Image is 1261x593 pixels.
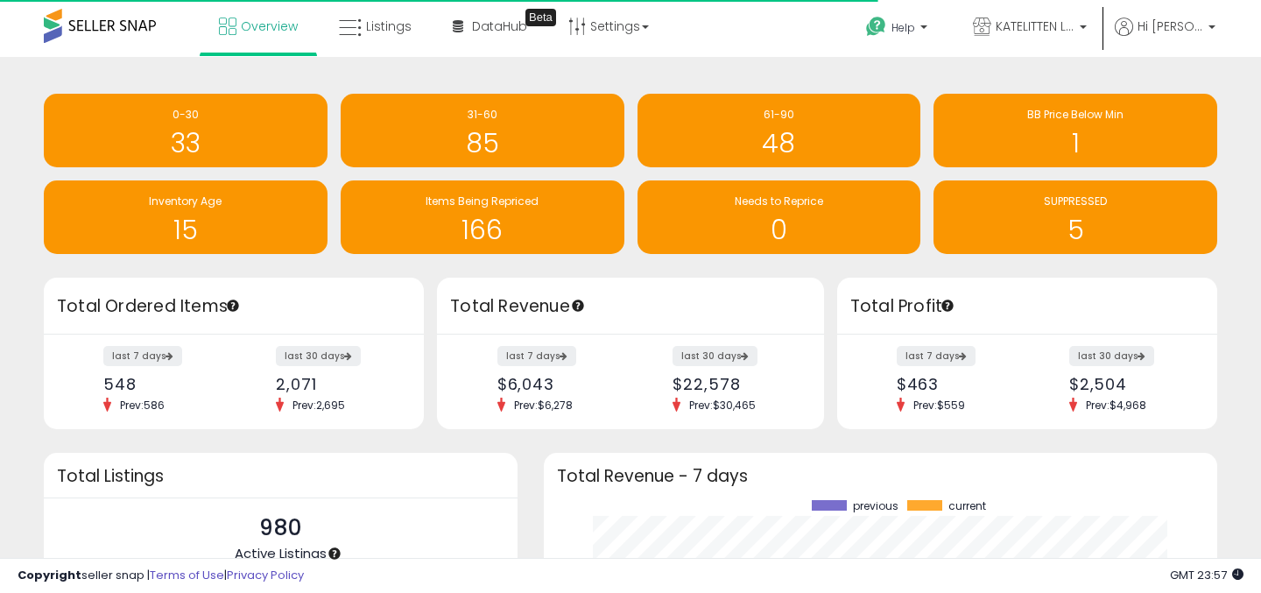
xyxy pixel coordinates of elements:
[276,346,361,366] label: last 30 days
[646,215,912,244] h1: 0
[44,180,328,254] a: Inventory Age 15
[497,346,576,366] label: last 7 days
[341,94,624,167] a: 31-60 85
[53,129,319,158] h1: 33
[18,568,304,584] div: seller snap | |
[103,375,221,393] div: 548
[948,500,986,512] span: current
[897,346,976,366] label: last 7 days
[227,567,304,583] a: Privacy Policy
[638,180,921,254] a: Needs to Reprice 0
[570,298,586,314] div: Tooltip anchor
[468,107,497,122] span: 31-60
[18,567,81,583] strong: Copyright
[497,375,617,393] div: $6,043
[850,294,1204,319] h3: Total Profit
[235,544,327,562] span: Active Listings
[103,346,182,366] label: last 7 days
[942,215,1208,244] h1: 5
[57,294,411,319] h3: Total Ordered Items
[53,215,319,244] h1: 15
[1170,567,1243,583] span: 2025-10-7 23:57 GMT
[891,20,915,35] span: Help
[865,16,887,38] i: Get Help
[349,129,616,158] h1: 85
[1115,18,1215,57] a: Hi [PERSON_NAME]
[57,469,504,483] h3: Total Listings
[852,3,945,57] a: Help
[150,567,224,583] a: Terms of Use
[366,18,412,35] span: Listings
[327,546,342,561] div: Tooltip anchor
[933,180,1217,254] a: SUPPRESSED 5
[680,398,764,413] span: Prev: $30,465
[225,298,241,314] div: Tooltip anchor
[450,294,811,319] h3: Total Revenue
[505,398,581,413] span: Prev: $6,278
[472,18,527,35] span: DataHub
[940,298,955,314] div: Tooltip anchor
[673,346,757,366] label: last 30 days
[349,215,616,244] h1: 166
[897,375,1014,393] div: $463
[996,18,1074,35] span: KATELITTEN LLC
[235,512,327,545] p: 980
[111,398,173,413] span: Prev: 586
[1069,346,1154,366] label: last 30 days
[341,180,624,254] a: Items Being Repriced 166
[646,129,912,158] h1: 48
[905,398,974,413] span: Prev: $559
[764,107,794,122] span: 61-90
[735,194,823,208] span: Needs to Reprice
[276,375,393,393] div: 2,071
[1138,18,1203,35] span: Hi [PERSON_NAME]
[638,94,921,167] a: 61-90 48
[173,107,199,122] span: 0-30
[149,194,222,208] span: Inventory Age
[1027,107,1124,122] span: BB Price Below Min
[1077,398,1155,413] span: Prev: $4,968
[44,94,328,167] a: 0-30 33
[933,94,1217,167] a: BB Price Below Min 1
[557,469,1204,483] h3: Total Revenue - 7 days
[673,375,793,393] div: $22,578
[942,129,1208,158] h1: 1
[426,194,539,208] span: Items Being Repriced
[853,500,898,512] span: previous
[1069,375,1187,393] div: $2,504
[284,398,354,413] span: Prev: 2,695
[241,18,298,35] span: Overview
[1044,194,1107,208] span: SUPPRESSED
[525,9,556,26] div: Tooltip anchor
